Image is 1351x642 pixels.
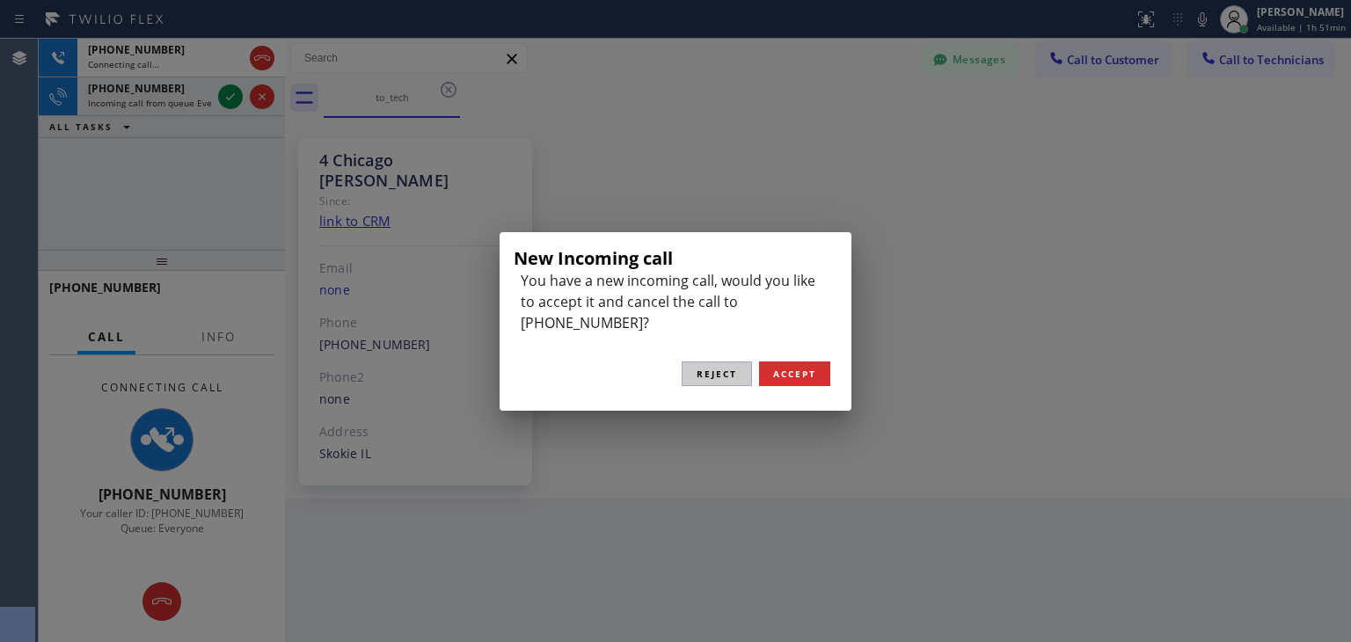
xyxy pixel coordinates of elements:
span: You have a new incoming call, would you like to accept it and cancel the call to [PHONE_NUMBER]? [521,271,815,332]
span: Reject [697,368,737,380]
button: Accept [759,361,830,386]
span: Accept [773,368,816,380]
button: Reject [682,361,752,386]
span: New Incoming call [514,246,673,270]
